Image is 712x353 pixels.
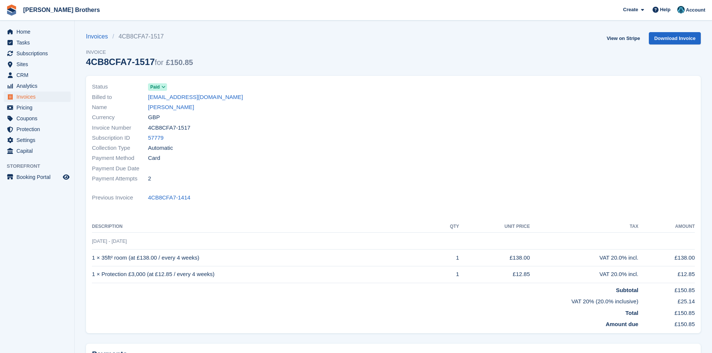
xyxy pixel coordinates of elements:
a: menu [4,146,71,156]
span: Sites [16,59,61,69]
td: £138.00 [638,250,695,266]
span: Subscription ID [92,134,148,142]
span: Invoice [86,49,193,56]
span: Paid [150,84,160,90]
span: Payment Method [92,154,148,162]
span: 4CB8CFA7-1517 [148,124,190,132]
span: Currency [92,113,148,122]
a: Preview store [62,173,71,182]
td: £138.00 [459,250,530,266]
a: [PERSON_NAME] Brothers [20,4,103,16]
span: Status [92,83,148,91]
div: VAT 20.0% incl. [530,270,638,279]
div: 4CB8CFA7-1517 [86,57,193,67]
span: for [155,58,163,66]
span: Payment Attempts [92,174,148,183]
img: stora-icon-8386f47178a22dfd0bd8f6a31ec36ba5ce8667c1dd55bd0f319d3a0aa187defe.svg [6,4,17,16]
td: VAT 20% (20.0% inclusive) [92,294,638,306]
td: 1 [434,250,459,266]
span: Analytics [16,81,61,91]
span: Tasks [16,37,61,48]
img: Helen Eldridge [677,6,685,13]
a: Invoices [86,32,112,41]
span: GBP [148,113,160,122]
strong: Total [625,310,638,316]
span: Invoices [16,92,61,102]
td: £150.85 [638,306,695,318]
a: menu [4,102,71,113]
span: Settings [16,135,61,145]
a: menu [4,135,71,145]
span: Invoice Number [92,124,148,132]
span: Protection [16,124,61,134]
span: 2 [148,174,151,183]
th: Description [92,221,434,233]
td: £12.85 [459,266,530,283]
span: Card [148,154,160,162]
a: 57779 [148,134,164,142]
span: Subscriptions [16,48,61,59]
span: Pricing [16,102,61,113]
td: 1 × Protection £3,000 (at £12.85 / every 4 weeks) [92,266,434,283]
th: Tax [530,221,638,233]
span: Capital [16,146,61,156]
div: VAT 20.0% incl. [530,254,638,262]
a: [EMAIL_ADDRESS][DOMAIN_NAME] [148,93,243,102]
span: Collection Type [92,144,148,152]
span: Previous Invoice [92,193,148,202]
a: menu [4,124,71,134]
span: CRM [16,70,61,80]
td: £25.14 [638,294,695,306]
span: Home [16,27,61,37]
span: Storefront [7,162,74,170]
a: menu [4,27,71,37]
span: Coupons [16,113,61,124]
a: menu [4,59,71,69]
th: Amount [638,221,695,233]
strong: Subtotal [616,287,638,293]
a: View on Stripe [604,32,643,44]
a: menu [4,37,71,48]
td: 1 × 35ft² room (at £138.00 / every 4 weeks) [92,250,434,266]
a: 4CB8CFA7-1414 [148,193,190,202]
span: [DATE] - [DATE] [92,238,127,244]
td: 1 [434,266,459,283]
span: Name [92,103,148,112]
td: £12.85 [638,266,695,283]
span: Automatic [148,144,173,152]
span: Help [660,6,671,13]
a: menu [4,48,71,59]
a: menu [4,81,71,91]
a: menu [4,70,71,80]
span: Booking Portal [16,172,61,182]
strong: Amount due [605,321,638,327]
td: £150.85 [638,283,695,294]
a: Download Invoice [649,32,701,44]
span: Create [623,6,638,13]
span: Payment Due Date [92,164,148,173]
span: Account [686,6,705,14]
a: [PERSON_NAME] [148,103,194,112]
a: menu [4,113,71,124]
td: £150.85 [638,317,695,329]
a: menu [4,172,71,182]
span: Billed to [92,93,148,102]
th: Unit Price [459,221,530,233]
a: menu [4,92,71,102]
th: QTY [434,221,459,233]
nav: breadcrumbs [86,32,193,41]
span: £150.85 [166,58,193,66]
a: Paid [148,83,167,91]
